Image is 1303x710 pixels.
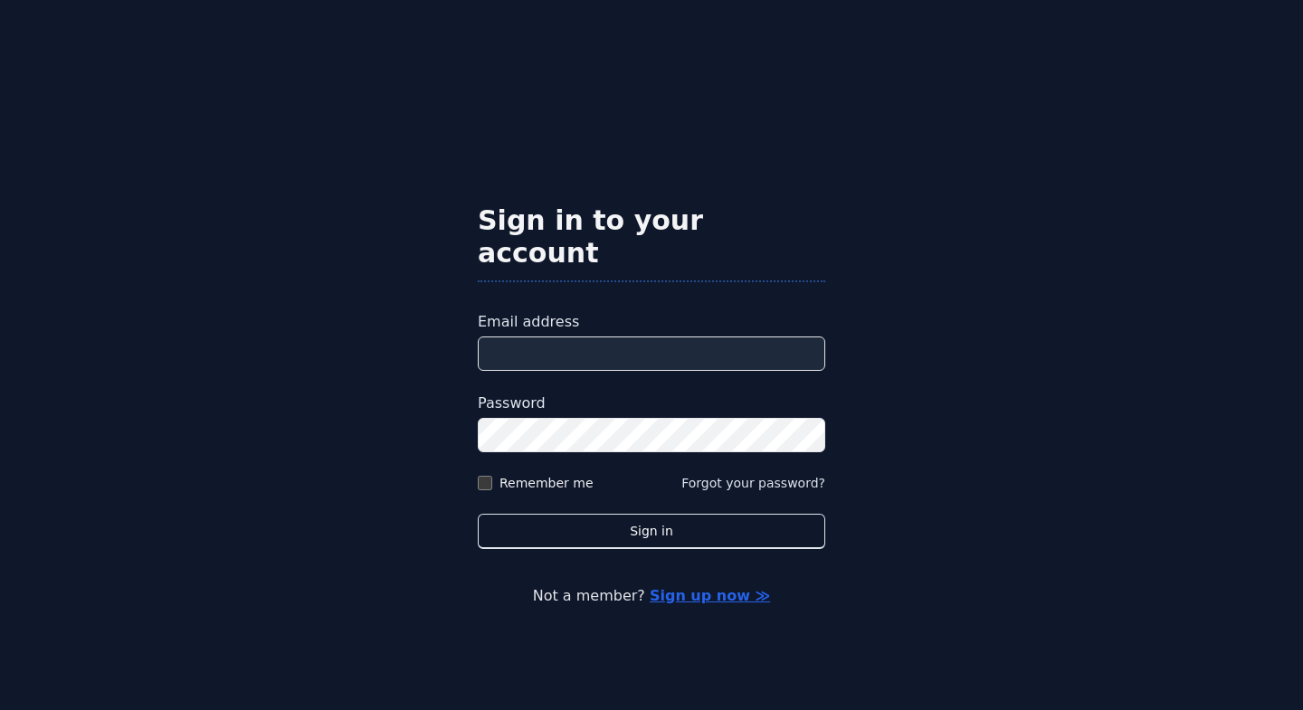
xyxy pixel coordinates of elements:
[478,514,825,549] button: Sign in
[478,204,825,270] h2: Sign in to your account
[650,587,770,604] a: Sign up now ≫
[681,474,825,492] button: Forgot your password?
[478,103,825,175] img: Hostodo
[499,474,594,492] label: Remember me
[478,393,825,414] label: Password
[478,311,825,333] label: Email address
[87,585,1216,607] p: Not a member?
